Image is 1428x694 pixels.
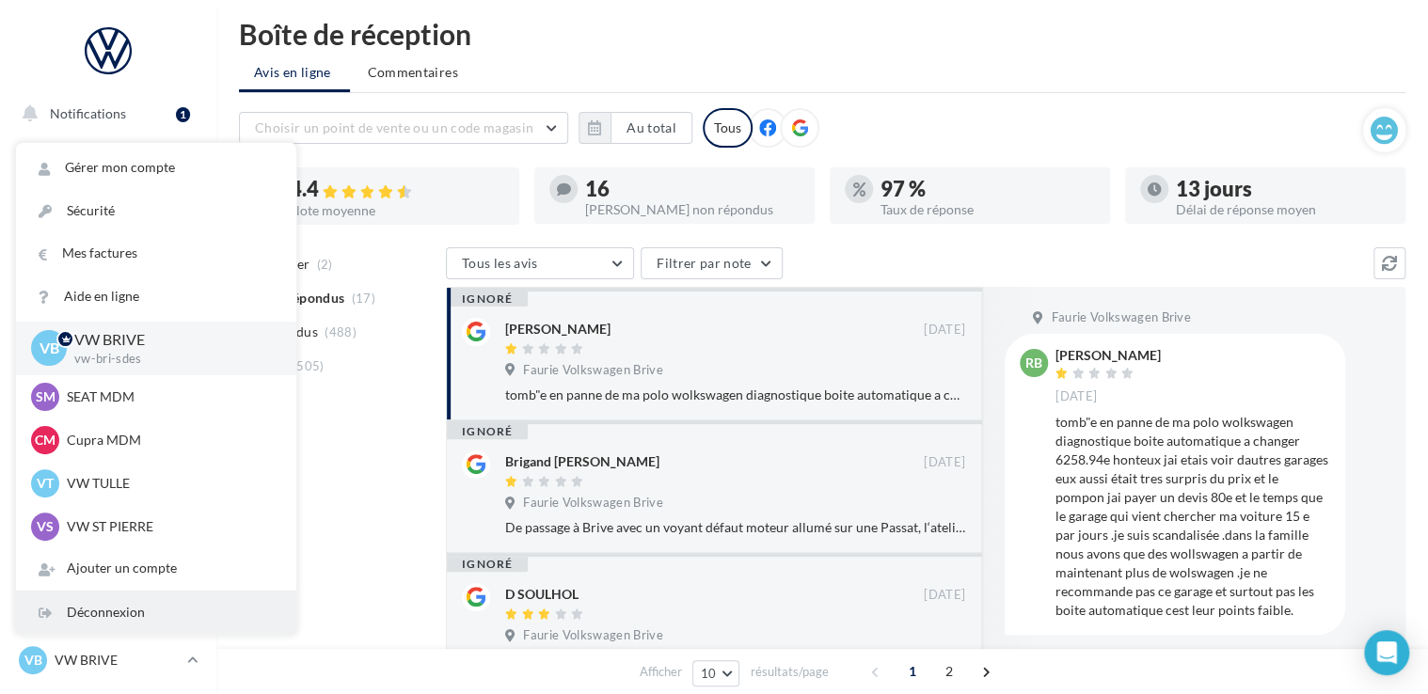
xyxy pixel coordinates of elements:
div: 97 % [881,179,1095,199]
span: [DATE] [924,322,965,339]
div: D SOULHOL [505,585,579,604]
div: Boîte de réception [239,20,1405,48]
span: CM [35,431,56,450]
div: Ajouter un compte [16,547,296,590]
div: Tous [703,108,753,148]
p: VW BRIVE [55,651,180,670]
div: Délai de réponse moyen [1176,203,1390,216]
p: VW ST PIERRE [67,517,274,536]
p: SEAT MDM [67,387,274,406]
button: Choisir un point de vente ou un code magasin [239,112,568,144]
div: Brigand [PERSON_NAME] [505,452,659,471]
a: Visibilité en ligne [11,236,205,276]
a: Sécurité [16,190,296,232]
span: (488) [325,324,357,339]
a: ASSETS PERSONNALISABLES [11,469,205,525]
button: Tous les avis [446,247,634,279]
div: tomb"e en panne de ma polo wolkswagen diagnostique boite automatique a changer 6258.94e honteux j... [505,386,965,404]
div: 1 [176,107,190,122]
div: [PERSON_NAME] non répondus [585,203,800,216]
p: vw-bri-sdes [74,351,266,368]
div: ignoré [447,557,528,572]
span: Commentaires [368,63,458,82]
span: Faurie Volkswagen Brive [523,627,662,644]
div: tomb"e en panne de ma polo wolkswagen diagnostique boite automatique a changer 6258.94e honteux j... [1055,413,1330,620]
span: (505) [293,358,325,373]
div: 4.4 [290,179,504,200]
span: [DATE] [1055,388,1097,405]
span: [DATE] [924,587,965,604]
a: VB VW BRIVE [15,642,201,678]
div: [PERSON_NAME] [1055,349,1161,362]
span: VB [24,651,42,670]
button: Au total [611,112,692,144]
div: De passage à Brive avec un voyant défaut moteur allumé sur une Passat, l‘atelier ne peut pas pren... [505,518,965,537]
div: Déconnexion [16,591,296,634]
div: 16 [585,179,800,199]
p: Cupra MDM [67,431,274,450]
button: Notifications 1 [11,94,198,134]
span: 1 [897,656,928,686]
a: Boîte de réception [11,187,205,228]
span: VS [37,517,54,536]
p: VW TULLE [67,474,274,493]
a: Campagnes [11,283,205,323]
span: Faurie Volkswagen Brive [1051,309,1190,326]
span: Faurie Volkswagen Brive [523,495,662,512]
span: RB [1025,354,1042,372]
a: Calendrier [11,423,205,463]
p: VW BRIVE [74,329,266,351]
span: 2 [934,656,964,686]
button: 10 [692,660,740,686]
div: Note moyenne [290,204,504,217]
span: VB [40,338,59,359]
div: ignoré [447,424,528,439]
span: Afficher [640,663,682,681]
a: Gérer mon compte [16,147,296,189]
div: ignoré [447,292,528,307]
a: Contacts [11,329,205,369]
span: [DATE] [924,454,965,471]
div: Open Intercom Messenger [1364,630,1409,675]
button: Filtrer par note [641,247,783,279]
div: Taux de réponse [881,203,1095,216]
span: 10 [701,666,717,681]
span: Notifications [50,105,126,121]
span: (2) [317,257,333,272]
a: Mes factures [16,232,296,275]
span: SM [36,387,56,406]
button: Au total [579,112,692,144]
span: Choisir un point de vente ou un code magasin [255,119,533,135]
a: Médiathèque [11,376,205,416]
div: 13 jours [1176,179,1390,199]
div: [PERSON_NAME] [505,320,611,339]
span: Tous les avis [462,255,538,271]
a: Aide en ligne [16,276,296,318]
span: VT [37,474,54,493]
span: résultats/page [750,663,828,681]
a: Opérations [11,141,205,181]
span: Faurie Volkswagen Brive [523,362,662,379]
